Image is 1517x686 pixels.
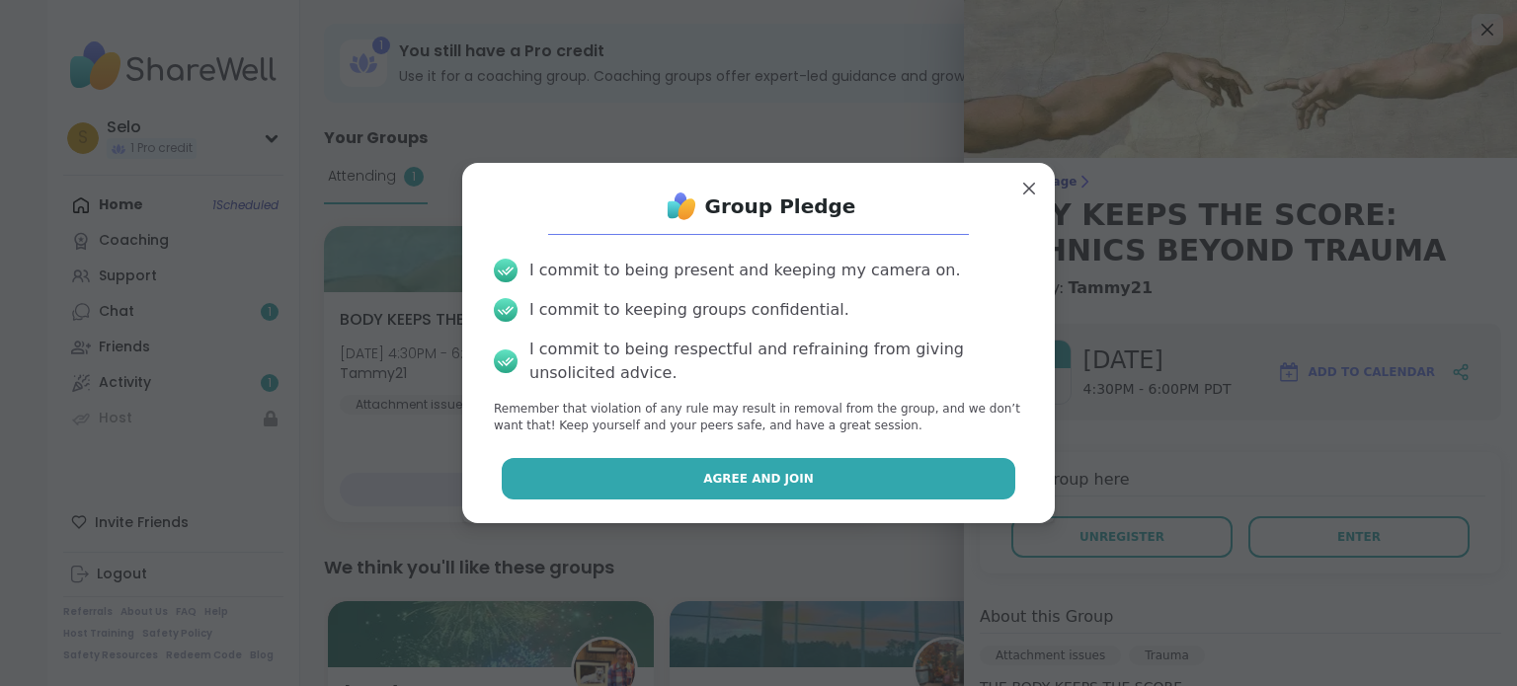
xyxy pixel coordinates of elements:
div: I commit to being respectful and refraining from giving unsolicited advice. [529,338,1023,385]
button: Agree and Join [502,458,1016,499]
span: Agree and Join [703,470,814,488]
div: I commit to keeping groups confidential. [529,298,849,322]
p: Remember that violation of any rule may result in removal from the group, and we don’t want that!... [494,401,1023,434]
h1: Group Pledge [705,192,856,220]
div: I commit to being present and keeping my camera on. [529,259,960,282]
img: ShareWell Logo [662,187,701,226]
